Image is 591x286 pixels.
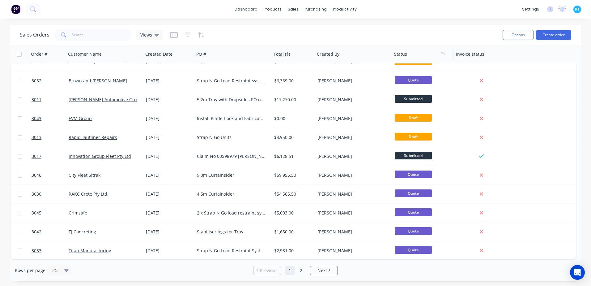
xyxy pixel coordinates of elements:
span: 3052 [32,78,41,84]
div: [PERSON_NAME] [317,78,386,84]
span: Draft [395,133,432,141]
div: Order # [31,51,47,57]
a: Brown and [PERSON_NAME] [69,78,127,84]
div: purchasing [302,5,330,14]
div: [DATE] [146,210,192,216]
a: 3030 [32,185,69,203]
a: 3043 [32,109,69,128]
div: $5,093.00 [274,210,311,216]
div: [PERSON_NAME] [317,191,386,197]
div: [DATE] [146,172,192,178]
div: [PERSON_NAME] [317,115,386,122]
div: [DATE] [146,97,192,103]
div: 4.5m Curtainsider [197,191,266,197]
a: 3017 [32,147,69,166]
a: Rapid Tautliner Repairs [69,134,117,140]
div: [DATE] [146,229,192,235]
a: 3013 [32,128,69,147]
a: EVM Group [69,115,92,121]
button: Options [503,30,534,40]
span: Submitted [395,95,432,103]
div: [PERSON_NAME] [317,153,386,159]
span: 3013 [32,134,41,141]
div: Claim No 00598979 [PERSON_NAME] DN85QS Name is [PERSON_NAME] Policy no 322240798 GFT Booking no 5... [197,153,266,159]
div: Open Intercom Messenger [570,265,585,280]
span: Rows per page [15,267,45,274]
div: $2,981.00 [274,248,311,254]
div: [PERSON_NAME] [317,172,386,178]
div: $6,369.00 [274,78,311,84]
button: Create order [536,30,571,40]
div: [DATE] [146,153,192,159]
div: 9.0m Curtainsider [197,172,266,178]
span: Draft [395,114,432,122]
a: Innovation Group Fleet Pty Ltd [69,153,131,159]
div: $54,565.50 [274,191,311,197]
span: Next [317,267,327,274]
span: Quote [395,189,432,197]
div: $59,955.50 [274,172,311,178]
a: RAKC Crete Pty Ltd. [69,191,108,197]
div: [PERSON_NAME] [317,229,386,235]
span: Previous [260,267,278,274]
a: City Fleet Sitrak [69,172,100,178]
div: PO # [196,51,206,57]
a: Previous page [253,267,281,274]
div: Created By [317,51,339,57]
a: [PERSON_NAME] Automotive Group Pty Ltd [69,97,157,102]
a: Page 1 is your current page [285,266,295,275]
div: settings [519,5,542,14]
span: 3030 [32,191,41,197]
div: Invoice status [456,51,484,57]
a: Next page [310,267,338,274]
a: 3045 [32,204,69,222]
img: Factory [11,5,20,14]
a: Crimsafe [69,210,87,216]
div: [PERSON_NAME] [317,248,386,254]
a: dashboard [232,5,261,14]
a: Titan Manufacturing [69,248,111,253]
span: Views [140,32,152,38]
span: 3011 [32,97,41,103]
a: 3046 [32,166,69,184]
div: Total ($) [274,51,290,57]
div: [DATE] [146,248,192,254]
div: $4,950.00 [274,134,311,141]
div: Stabiliser legs for Tray [197,229,266,235]
div: Strap N Go Load Restraint System complete for 10 pallet curtainsider [197,248,266,254]
div: [DATE] [146,191,192,197]
div: Install Pintle hook and Fabrication on sides [197,115,266,122]
div: 2 x Strap N Go load restraint system for 12plt Curtainsider [197,210,266,216]
div: Strap N Go Units [197,134,266,141]
span: Quote [395,76,432,84]
div: $0.00 [274,115,311,122]
div: [PERSON_NAME] [317,134,386,141]
div: sales [285,5,302,14]
span: 3043 [32,115,41,122]
span: Quote [395,171,432,178]
div: [PERSON_NAME] [317,210,386,216]
span: Submitted [395,152,432,159]
div: Strap N Go Load Restraint systems for a B Double [197,78,266,84]
a: 3052 [32,71,69,90]
a: 3011 [32,90,69,109]
span: 3017 [32,153,41,159]
a: TJ Concreting [69,229,96,235]
div: 5.2m Tray with Dropsides PO no 405V133735 VIN [VEHICLE_IDENTIFICATION_NUMBER] JC00575 Deal 13896 [197,97,266,103]
a: Page 2 [296,266,306,275]
span: 3045 [32,210,41,216]
div: Created Date [145,51,172,57]
h1: Sales Orders [20,32,49,38]
span: RT [575,6,580,12]
span: Quote [395,246,432,254]
div: [DATE] [146,134,192,141]
a: 3042 [32,223,69,241]
div: productivity [330,5,360,14]
div: $6,128.51 [274,153,311,159]
ul: Pagination [251,266,340,275]
div: products [261,5,285,14]
div: [DATE] [146,115,192,122]
div: [PERSON_NAME] [317,97,386,103]
div: $17,270.00 [274,97,311,103]
input: Search... [72,29,132,41]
